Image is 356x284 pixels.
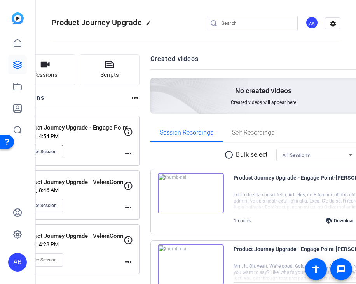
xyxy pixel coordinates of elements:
[22,133,124,139] p: [DATE] 4:54 PM
[130,93,140,102] mat-icon: more_horiz
[236,150,268,159] p: Bulk select
[234,218,251,223] span: 15 mins
[305,16,319,30] ngx-avatar: Ami Scheidler
[235,86,291,95] p: No created videos
[80,54,140,85] button: Scripts
[22,145,63,158] button: Enter Session
[224,150,236,159] mat-icon: radio_button_unchecked
[231,99,296,106] span: Created videos will appear here
[63,1,249,169] img: Creted videos background
[22,232,129,241] p: Product Journey Upgrade - VeleraConnect, PrimaxConnect, CardConnect
[15,54,75,85] button: Sessions
[12,12,24,24] img: blue-gradient.svg
[124,203,133,212] mat-icon: more_horiz
[160,130,213,136] span: Session Recordings
[51,18,142,27] span: Product Journey Upgrade
[100,71,119,80] span: Scripts
[311,265,321,274] mat-icon: accessibility
[22,241,124,248] p: [DATE] 4:28 PM
[28,203,57,209] span: Enter Session
[124,149,133,158] mat-icon: more_horiz
[337,265,346,274] mat-icon: message
[28,149,57,155] span: Enter Session
[22,123,129,132] p: Product Journey Upgrade - Engage Point
[283,152,310,158] span: All Sessions
[222,19,291,28] input: Search
[22,178,129,187] p: Product Journey Upgrade - VeleraConnect, PrimaxConnect, CardConnect
[124,257,133,267] mat-icon: more_horiz
[158,173,224,213] img: thumb-nail
[8,253,27,272] div: AB
[22,187,124,193] p: [DATE] 8:46 AM
[232,130,274,136] span: Self Recordings
[22,199,63,212] button: Enter Session
[22,253,63,267] button: Enter Session
[28,257,57,263] span: Enter Session
[325,18,341,29] mat-icon: settings
[146,21,155,30] mat-icon: edit
[33,71,58,80] span: Sessions
[305,16,318,29] div: AS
